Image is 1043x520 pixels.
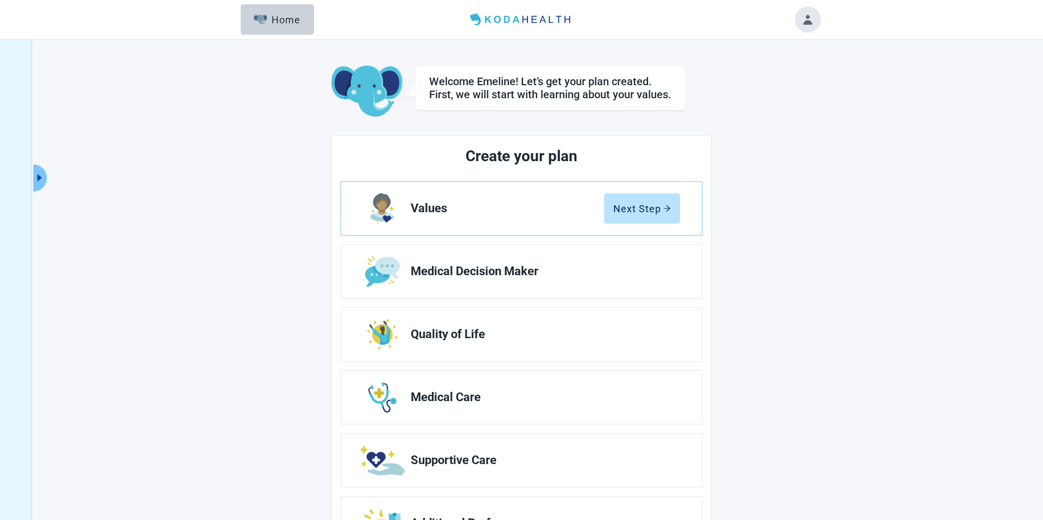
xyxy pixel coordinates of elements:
[341,371,702,424] a: Edit Medical Care section
[429,75,671,101] div: Welcome Emeline! Let’s get your plan created. First, we will start with learning about your values.
[613,203,671,214] div: Next Step
[33,164,47,192] button: Expand menu
[411,265,671,278] span: Medical Decision Maker
[381,144,662,168] h2: Create your plan
[254,15,267,24] img: Elephant
[341,308,702,361] a: Edit Quality of Life section
[331,66,403,118] img: Koda Elephant
[466,11,577,28] img: Koda Health
[411,202,604,215] span: Values
[341,245,702,298] a: Edit Medical Decision Maker section
[411,454,671,467] span: Supportive Care
[411,391,671,404] span: Medical Care
[241,4,314,35] button: ElephantHome
[663,205,671,212] span: arrow-right
[254,14,300,25] div: Home
[341,434,702,487] a: Edit Supportive Care section
[604,193,680,224] button: Next Steparrow-right
[34,173,45,183] span: caret-right
[341,182,702,235] a: Edit Values section
[411,328,671,341] span: Quality of Life
[795,7,821,33] button: Toggle account menu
